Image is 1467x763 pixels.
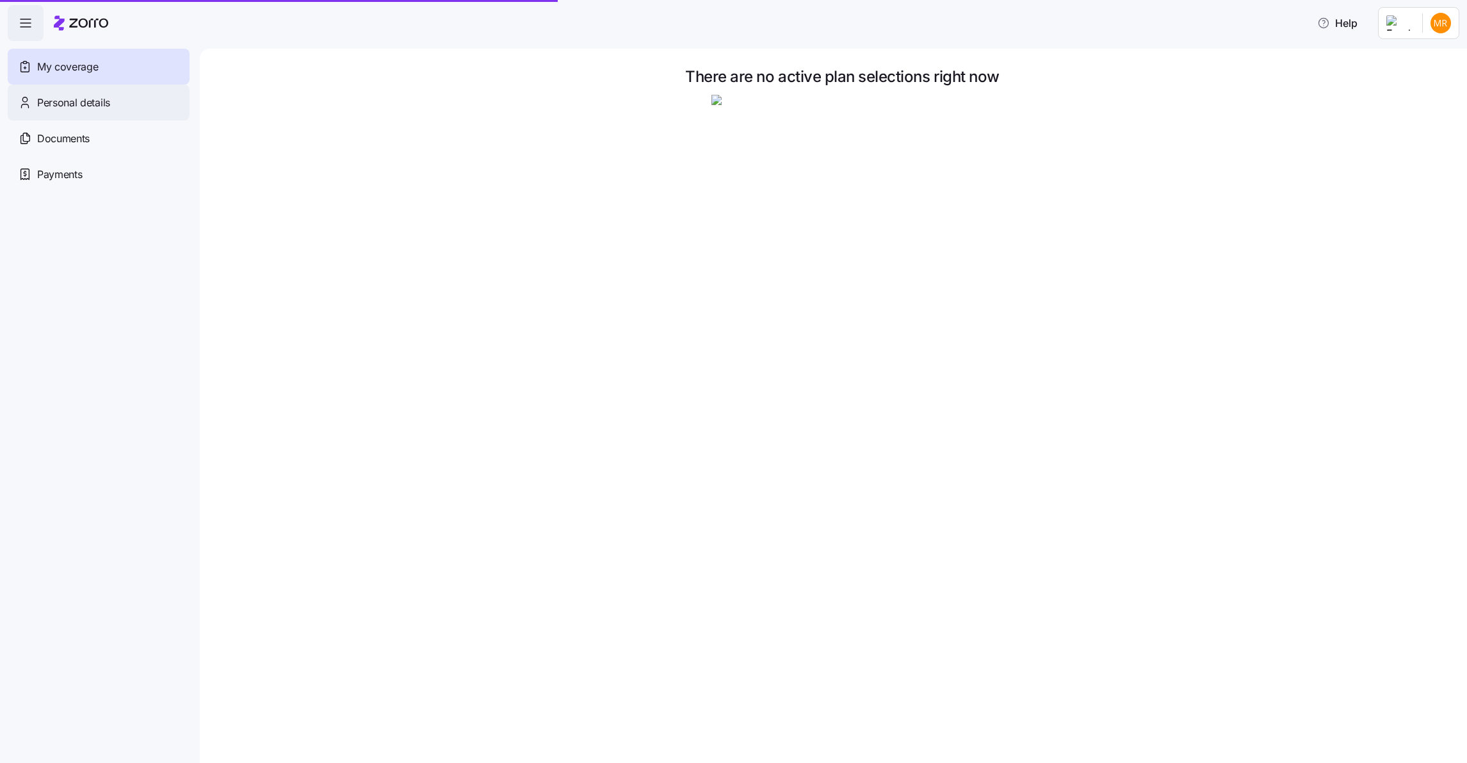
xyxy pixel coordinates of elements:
[37,167,82,183] span: Payments
[8,120,190,156] a: Documents
[1307,10,1368,36] button: Help
[685,69,999,85] span: There are no active plan selections right now
[37,59,98,75] span: My coverage
[8,156,190,192] a: Payments
[1431,13,1451,33] img: 81a95f2ce25984170c0cfc3c00fc31f8
[37,95,110,111] span: Personal details
[711,95,974,357] img: Person sitting and waiting with coffee and laptop
[1386,15,1412,31] img: Employer logo
[37,131,90,147] span: Documents
[8,49,190,85] a: My coverage
[1317,15,1358,31] span: Help
[8,85,190,120] a: Personal details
